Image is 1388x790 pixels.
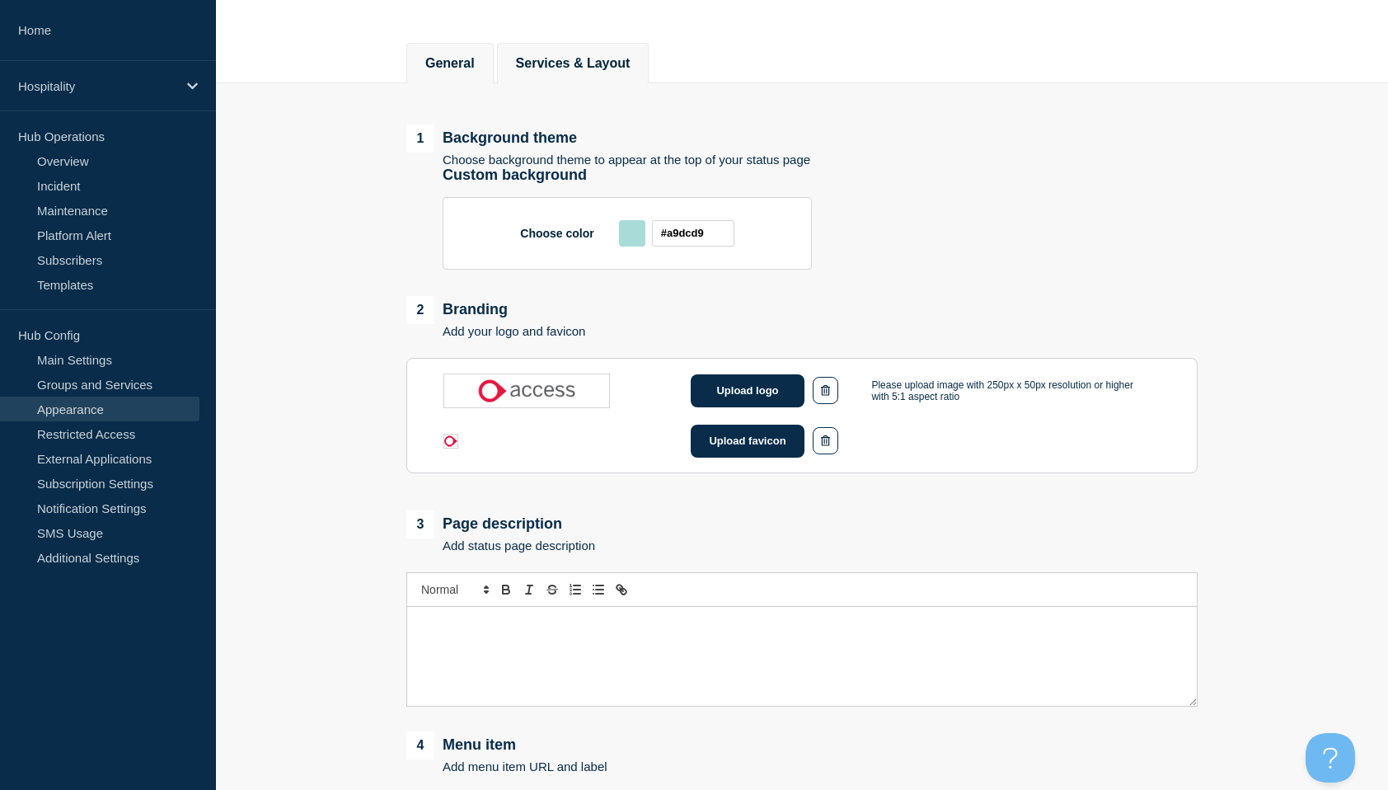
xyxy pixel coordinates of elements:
[414,580,495,600] span: Font size
[443,324,585,338] p: Add your logo and favicon
[516,56,631,71] button: Services & Layout
[564,580,587,600] button: Toggle ordered list
[443,759,607,774] p: Add menu item URL and label
[406,731,607,759] div: Menu item
[406,296,434,324] span: 2
[691,374,804,407] button: Upload logo
[443,167,1198,184] p: Custom background
[406,731,434,759] span: 4
[406,510,595,538] div: Page description
[587,580,610,600] button: Toggle bulleted list
[541,580,564,600] button: Toggle strikethrough text
[443,153,810,167] p: Choose background theme to appear at the top of your status page
[443,197,812,270] div: Choose color
[518,580,541,600] button: Toggle italic text
[652,220,734,247] input: #FFFFFF
[406,296,585,324] div: Branding
[406,125,810,153] div: Background theme
[406,125,434,153] span: 1
[691,425,804,458] button: Upload favicon
[610,580,633,600] button: Toggle link
[443,538,595,553] p: Add status page description
[495,580,518,600] button: Toggle bold text
[18,79,176,93] p: Hospitality
[443,434,458,449] img: favicon
[1306,733,1355,783] iframe: Help Scout Beacon - Open
[406,510,434,538] span: 3
[443,374,610,408] img: logo
[871,379,1151,402] p: Please upload image with 250px x 50px resolution or higher with 5:1 aspect ratio
[407,607,1197,706] div: Message
[425,56,475,71] button: General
